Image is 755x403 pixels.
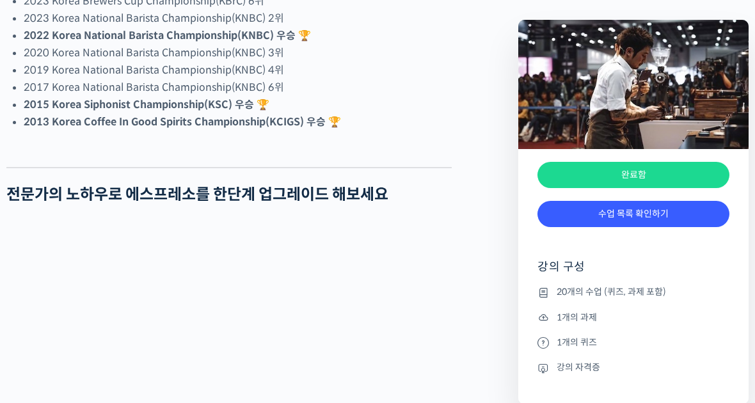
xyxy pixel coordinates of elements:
strong: 전문가의 노하우로 에스프레소를 한단계 업그레이드 해보세요 [6,185,388,204]
a: 설정 [165,297,246,329]
li: 강의 자격증 [537,360,729,375]
h4: 강의 구성 [537,259,729,285]
li: 2023 Korea National Barista Championship(KNBC) 2위 [24,10,452,27]
li: 1개의 과제 [537,310,729,325]
div: 완료함 [537,162,729,188]
li: 2020 Korea National Barista Championship(KNBC) 3위 [24,44,452,61]
a: 수업 목록 확인하기 [537,201,729,227]
li: 20개의 수업 (퀴즈, 과제 포함) [537,285,729,300]
span: 홈 [40,316,48,326]
strong: 2015 Korea Siphonist Championship(KSC) 우승 🏆 [24,98,269,111]
strong: 2013 Korea Coffee In Good Spirits Championship(KCIGS) 우승 🏆 [24,115,341,129]
li: 2017 Korea National Barista Championship(KNBC) 6위 [24,79,452,96]
li: 2019 Korea National Barista Championship(KNBC) 4위 [24,61,452,79]
a: 대화 [84,297,165,329]
strong: 2022 Korea National Barista Championship(KNBC) 우승 🏆 [24,29,311,42]
a: 홈 [4,297,84,329]
span: 대화 [117,317,132,327]
li: 1개의 퀴즈 [537,335,729,350]
span: 설정 [198,316,213,326]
